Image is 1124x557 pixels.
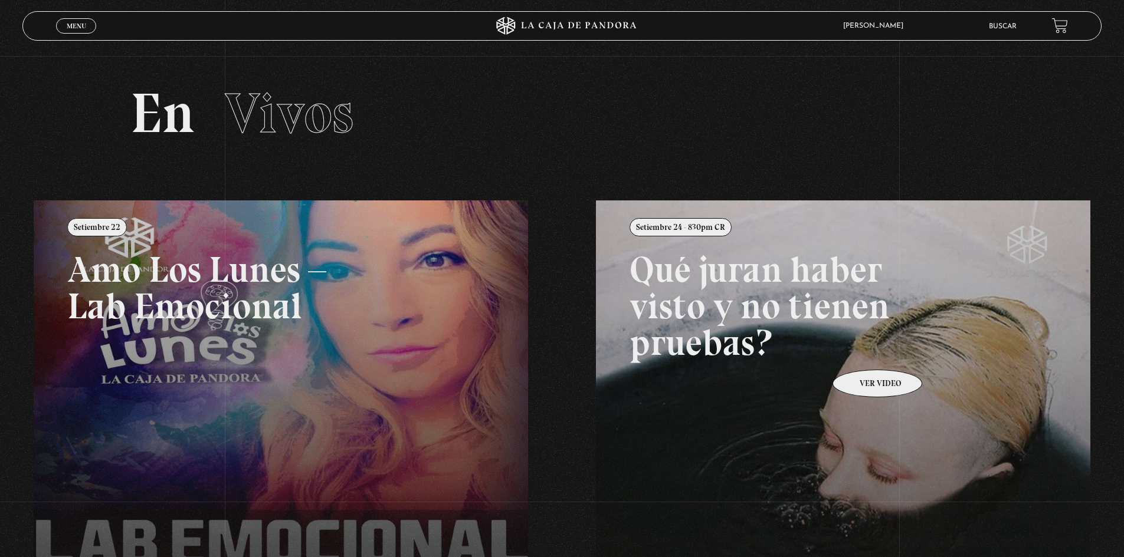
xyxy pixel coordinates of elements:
h2: En [130,85,994,141]
a: Buscar [989,23,1017,30]
span: Vivos [225,80,353,147]
span: Menu [67,22,86,29]
a: View your shopping cart [1052,18,1068,34]
span: [PERSON_NAME] [837,22,915,29]
span: Cerrar [63,32,90,41]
